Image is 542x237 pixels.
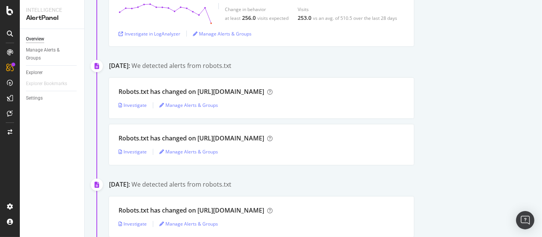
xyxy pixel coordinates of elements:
[26,46,72,62] div: Manage Alerts & Groups
[26,35,79,43] a: Overview
[313,15,397,21] div: vs an avg. of 510.5 over the last 28 days
[257,15,289,21] div: visits expected
[159,148,218,155] a: Manage Alerts & Groups
[26,80,67,88] div: Explorer Bookmarks
[26,80,75,88] a: Explorer Bookmarks
[26,94,79,102] a: Settings
[131,180,231,189] div: We detected alerts from robots.txt
[26,46,79,62] a: Manage Alerts & Groups
[119,134,264,143] div: Robots.txt has changed on [URL][DOMAIN_NAME]
[119,148,147,155] a: Investigate
[242,14,256,22] div: 256.0
[159,99,218,111] button: Manage Alerts & Groups
[119,87,264,96] div: Robots.txt has changed on [URL][DOMAIN_NAME]
[159,102,218,108] a: Manage Alerts & Groups
[119,31,180,37] a: Investigate in LogAnalyzer
[159,221,218,227] a: Manage Alerts & Groups
[298,6,397,13] div: Visits
[225,6,289,13] div: Change in behavior
[26,94,43,102] div: Settings
[225,15,241,21] div: at least
[109,180,130,189] div: [DATE]:
[26,35,44,43] div: Overview
[131,61,231,70] div: We detected alerts from robots.txt
[26,69,79,77] a: Explorer
[193,31,252,37] a: Manage Alerts & Groups
[119,27,180,40] button: Investigate in LogAnalyzer
[119,206,264,215] div: Robots.txt has changed on [URL][DOMAIN_NAME]
[26,14,78,23] div: AlertPanel
[193,27,252,40] button: Manage Alerts & Groups
[26,6,78,14] div: Intelligence
[119,99,147,111] button: Investigate
[119,218,147,230] button: Investigate
[159,218,218,230] button: Manage Alerts & Groups
[119,146,147,158] button: Investigate
[109,61,130,70] div: [DATE]:
[516,211,534,229] div: Open Intercom Messenger
[159,146,218,158] button: Manage Alerts & Groups
[298,14,311,22] div: 253.0
[119,102,147,108] a: Investigate
[26,69,43,77] div: Explorer
[119,221,147,227] a: Investigate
